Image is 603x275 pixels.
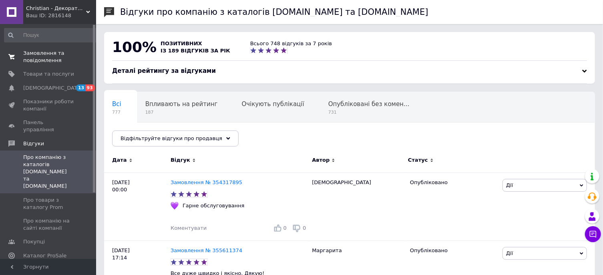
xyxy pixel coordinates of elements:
span: Дії [506,182,513,188]
span: Відгуки [23,140,44,147]
span: 731 [328,109,410,115]
div: Опубліковано [410,247,496,254]
span: Опублікований на сайті [112,131,187,138]
span: Про компанію з каталогів [DOMAIN_NAME] та [DOMAIN_NAME] [23,154,74,190]
div: Опубліковані без коментаря [320,92,426,122]
input: Пошук [4,28,100,42]
span: позитивних [161,40,202,46]
span: із 189 відгуків за рік [161,48,230,54]
div: Ваш ID: 2816148 [26,12,96,19]
div: [DATE] 00:00 [104,173,171,241]
span: Опубліковані без комен... [328,100,410,108]
span: Панель управління [23,119,74,133]
span: Christian - Декоративна косметика [26,5,86,12]
span: Всі [112,100,121,108]
div: Гарне обслуговування [181,202,246,209]
h1: Відгуки про компанію з каталогів [DOMAIN_NAME] та [DOMAIN_NAME] [120,7,428,17]
span: Очікують публікації [242,100,304,108]
a: Замовлення № 354317895 [171,179,242,185]
button: Чат з покупцем [585,226,601,242]
span: Деталі рейтингу за відгуками [112,67,216,74]
span: 100% [112,39,157,55]
span: Дата [112,157,127,164]
div: [DEMOGRAPHIC_DATA] [308,173,406,241]
span: 13 [76,84,85,91]
span: 0 [283,225,287,231]
span: Про компанію на сайті компанії [23,217,74,232]
div: Опубліковано [410,179,496,186]
a: Замовлення № 355611374 [171,247,242,253]
span: 0 [303,225,306,231]
span: 777 [112,109,121,115]
span: Автор [312,157,330,164]
span: Показники роботи компанії [23,98,74,112]
span: 187 [145,109,218,115]
span: Замовлення та повідомлення [23,50,74,64]
span: Відгук [171,157,190,164]
span: Каталог ProSale [23,252,66,259]
span: Товари та послуги [23,70,74,78]
span: 93 [85,84,94,91]
img: :purple_heart: [171,202,179,210]
span: Відфільтруйте відгуки про продавця [121,135,222,141]
span: Покупці [23,238,45,245]
div: Деталі рейтингу за відгуками [112,67,587,75]
span: Про товари з каталогу Prom [23,197,74,211]
span: Дії [506,250,513,256]
span: [DEMOGRAPHIC_DATA] [23,84,82,92]
span: Коментувати [171,225,207,231]
span: Впливають на рейтинг [145,100,218,108]
div: Всього 748 відгуків за 7 років [250,40,332,47]
span: Статус [408,157,428,164]
div: Коментувати [171,225,207,232]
